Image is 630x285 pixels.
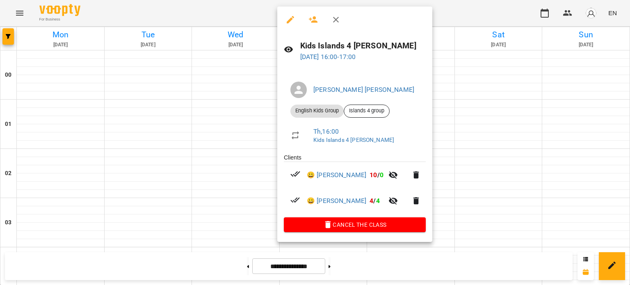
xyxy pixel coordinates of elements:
[300,39,426,52] h6: Kids Islands 4 [PERSON_NAME]
[290,220,419,230] span: Cancel the class
[313,128,339,135] a: Th , 16:00
[370,197,373,205] span: 4
[370,171,383,179] b: /
[344,107,389,114] span: Islands 4 group
[300,53,356,61] a: [DATE] 16:00-17:00
[313,137,394,143] a: Kids Islands 4 [PERSON_NAME]
[313,86,414,93] a: [PERSON_NAME] [PERSON_NAME]
[284,217,426,232] button: Cancel the class
[370,171,377,179] span: 10
[290,107,344,114] span: English Kids Group
[284,153,426,217] ul: Clients
[344,105,390,118] div: Islands 4 group
[370,197,379,205] b: /
[380,171,383,179] span: 0
[307,170,366,180] a: 😀 [PERSON_NAME]
[376,197,380,205] span: 4
[290,195,300,205] svg: Paid
[307,196,366,206] a: 😀 [PERSON_NAME]
[290,169,300,179] svg: Paid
